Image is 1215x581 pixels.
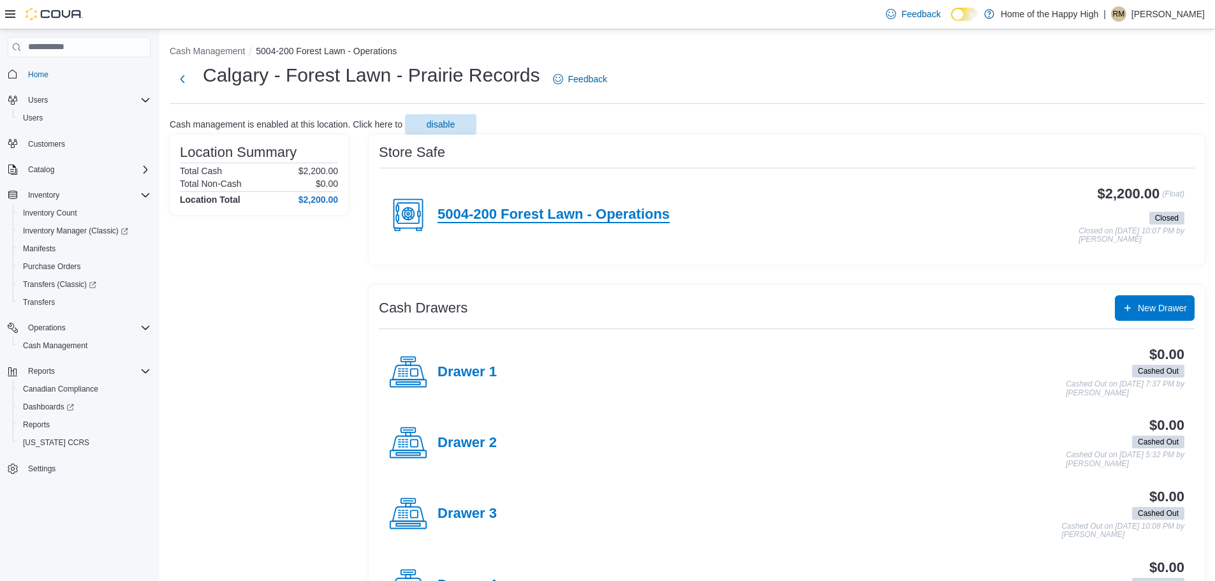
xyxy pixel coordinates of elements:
span: Cash Management [23,341,87,351]
h3: Location Summary [180,145,297,160]
button: Operations [23,320,71,335]
h4: $2,200.00 [298,195,338,205]
span: Inventory [28,190,59,200]
span: Inventory Count [18,205,151,221]
span: Customers [23,136,151,152]
span: Inventory Manager (Classic) [18,223,151,239]
button: Reports [3,362,156,380]
span: New Drawer [1138,302,1187,314]
span: Transfers [23,297,55,307]
a: Customers [23,136,70,152]
p: Cashed Out on [DATE] 10:08 PM by [PERSON_NAME] [1061,522,1184,540]
button: Inventory [3,186,156,204]
span: Users [23,92,151,108]
p: Closed on [DATE] 10:07 PM by [PERSON_NAME] [1079,227,1184,244]
a: Dashboards [18,399,79,415]
p: $0.00 [316,179,338,189]
button: Users [3,91,156,109]
a: Inventory Manager (Classic) [13,222,156,240]
span: Canadian Compliance [23,384,98,394]
span: Home [23,66,151,82]
span: Inventory [23,188,151,203]
nav: Complex example [8,60,151,511]
button: Canadian Compliance [13,380,156,398]
nav: An example of EuiBreadcrumbs [170,45,1205,60]
span: Customers [28,139,65,149]
button: Next [170,66,195,92]
span: Home [28,70,48,80]
button: [US_STATE] CCRS [13,434,156,452]
button: Reports [13,416,156,434]
h3: Store Safe [379,145,445,160]
button: Users [23,92,53,108]
a: Reports [18,417,55,432]
h3: $0.00 [1149,347,1184,362]
button: disable [405,114,476,135]
img: Cova [26,8,83,20]
button: Inventory Count [13,204,156,222]
span: Manifests [23,244,55,254]
a: Home [23,67,54,82]
span: Manifests [18,241,151,256]
span: Catalog [28,165,54,175]
a: Inventory Manager (Classic) [18,223,133,239]
span: Cashed Out [1132,365,1184,378]
a: Transfers [18,295,60,310]
span: Settings [28,464,55,474]
button: Transfers [13,293,156,311]
button: Catalog [23,162,59,177]
button: Operations [3,319,156,337]
span: Users [28,95,48,105]
p: Cashed Out on [DATE] 7:37 PM by [PERSON_NAME] [1066,380,1184,397]
span: Users [18,110,151,126]
p: Cashed Out on [DATE] 5:32 PM by [PERSON_NAME] [1066,451,1184,468]
span: RM [1113,6,1125,22]
span: Dashboards [23,402,74,412]
span: Purchase Orders [23,261,81,272]
a: Transfers (Classic) [13,276,156,293]
span: Cashed Out [1138,508,1179,519]
button: Inventory [23,188,64,203]
span: Cashed Out [1132,507,1184,520]
h6: Total Cash [180,166,222,176]
span: Feedback [568,73,607,85]
span: Dashboards [18,399,151,415]
button: 5004-200 Forest Lawn - Operations [256,46,397,56]
button: Cash Management [13,337,156,355]
input: Dark Mode [951,8,978,21]
h6: Total Non-Cash [180,179,242,189]
span: Cashed Out [1132,436,1184,448]
span: Closed [1149,212,1184,224]
button: Manifests [13,240,156,258]
button: New Drawer [1115,295,1195,321]
p: Home of the Happy High [1001,6,1098,22]
h4: Drawer 3 [438,506,497,522]
a: Inventory Count [18,205,82,221]
h4: Drawer 1 [438,364,497,381]
a: Users [18,110,48,126]
button: Home [3,65,156,84]
span: Operations [23,320,151,335]
span: Closed [1155,212,1179,224]
span: Catalog [23,162,151,177]
a: Manifests [18,241,61,256]
span: Inventory Count [23,208,77,218]
h4: 5004-200 Forest Lawn - Operations [438,207,670,223]
p: [PERSON_NAME] [1131,6,1205,22]
a: Dashboards [13,398,156,416]
span: Inventory Manager (Classic) [23,226,128,236]
h3: $0.00 [1149,418,1184,433]
button: Customers [3,135,156,153]
span: Feedback [901,8,940,20]
h3: Cash Drawers [379,300,468,316]
a: [US_STATE] CCRS [18,435,94,450]
button: Catalog [3,161,156,179]
span: Users [23,113,43,123]
a: Settings [23,461,61,476]
button: Reports [23,364,60,379]
span: Reports [23,364,151,379]
a: Feedback [881,1,945,27]
span: Dark Mode [951,21,952,22]
span: Transfers [18,295,151,310]
span: Cashed Out [1138,365,1179,377]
